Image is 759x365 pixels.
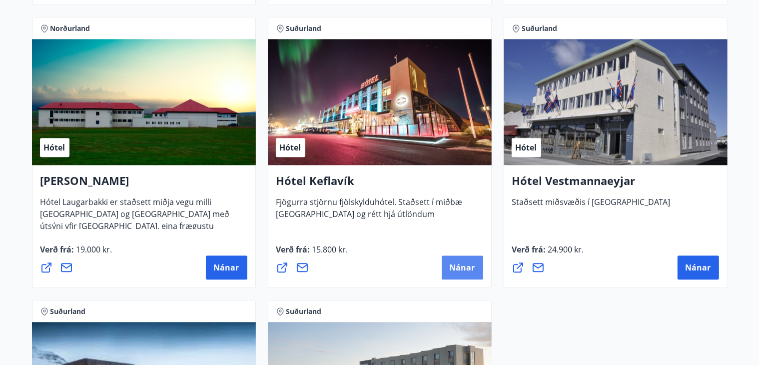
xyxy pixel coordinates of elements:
[522,23,558,33] span: Suðurland
[310,244,348,255] span: 15.800 kr.
[450,262,475,273] span: Nánar
[50,23,90,33] span: Norðurland
[286,306,322,316] span: Suðurland
[512,244,584,263] span: Verð frá :
[276,196,463,227] span: Fjögurra stjörnu fjölskylduhótel. Staðsett í miðbæ [GEOGRAPHIC_DATA] og rétt hjá útlöndum
[206,255,247,279] button: Nánar
[686,262,711,273] span: Nánar
[40,196,230,251] span: Hótel Laugarbakki er staðsett miðja vegu milli [GEOGRAPHIC_DATA] og [GEOGRAPHIC_DATA] með útsýni ...
[516,142,537,153] span: Hótel
[512,196,671,215] span: Staðsett miðsvæðis í [GEOGRAPHIC_DATA]
[214,262,239,273] span: Nánar
[74,244,112,255] span: 19.000 kr.
[512,173,719,196] h4: Hótel Vestmannaeyjar
[442,255,483,279] button: Nánar
[40,173,247,196] h4: [PERSON_NAME]
[276,173,483,196] h4: Hótel Keflavík
[546,244,584,255] span: 24.900 kr.
[50,306,86,316] span: Suðurland
[44,142,65,153] span: Hótel
[40,244,112,263] span: Verð frá :
[280,142,301,153] span: Hótel
[276,244,348,263] span: Verð frá :
[678,255,719,279] button: Nánar
[286,23,322,33] span: Suðurland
